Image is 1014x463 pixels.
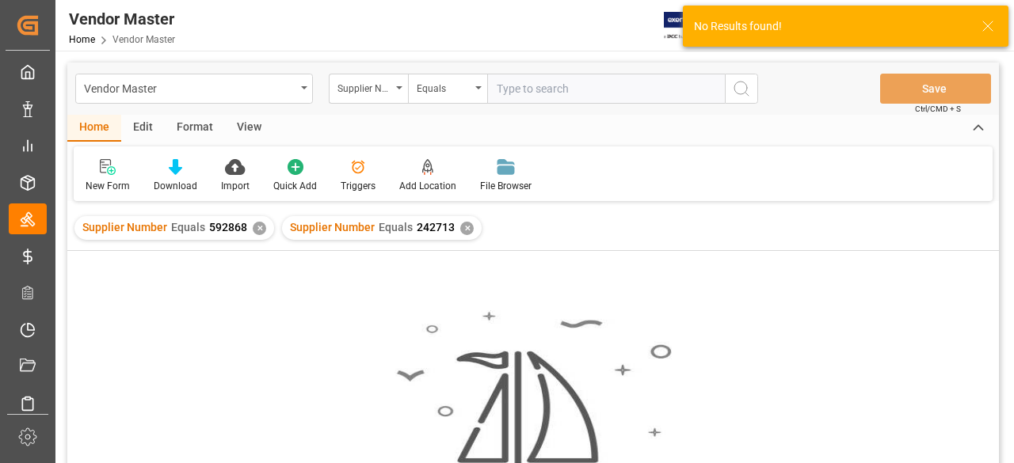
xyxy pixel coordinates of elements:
[209,221,247,233] span: 592868
[69,7,175,31] div: Vendor Master
[69,34,95,45] a: Home
[154,179,197,193] div: Download
[337,78,391,96] div: Supplier Number
[290,221,375,233] span: Supplier Number
[408,74,487,104] button: open menu
[379,221,413,233] span: Equals
[329,74,408,104] button: open menu
[121,115,165,142] div: Edit
[417,78,471,96] div: Equals
[417,221,455,233] span: 242713
[86,179,130,193] div: New Form
[915,103,961,115] span: Ctrl/CMD + S
[67,115,121,142] div: Home
[460,222,474,235] div: ✕
[82,221,167,233] span: Supplier Number
[171,221,205,233] span: Equals
[480,179,532,193] div: File Browser
[273,179,317,193] div: Quick Add
[664,12,719,40] img: Exertis%20JAM%20-%20Email%20Logo.jpg_1722504956.jpg
[880,74,991,104] button: Save
[694,18,966,35] div: No Results found!
[165,115,225,142] div: Format
[84,78,295,97] div: Vendor Master
[487,74,725,104] input: Type to search
[253,222,266,235] div: ✕
[75,74,313,104] button: open menu
[725,74,758,104] button: search button
[221,179,250,193] div: Import
[341,179,375,193] div: Triggers
[399,179,456,193] div: Add Location
[225,115,273,142] div: View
